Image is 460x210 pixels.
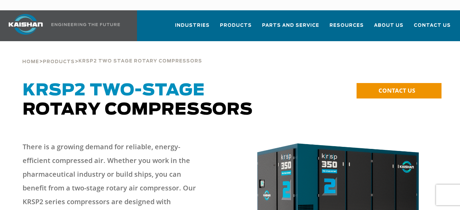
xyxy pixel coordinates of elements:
span: Contact Us [414,22,451,30]
div: > > [22,41,202,67]
a: Home [22,58,39,65]
span: Home [22,60,39,64]
span: krsp2 two stage rotary compressors [78,59,202,63]
span: Resources [330,22,364,30]
a: Parts and Service [262,16,319,40]
span: Products [220,22,252,30]
span: Rotary Compressors [23,82,253,118]
a: Products [43,58,75,65]
a: Products [220,16,252,40]
span: About Us [374,22,403,30]
img: Engineering the future [51,23,120,26]
span: Parts and Service [262,22,319,30]
a: CONTACT US [357,83,442,98]
span: Industries [175,22,210,30]
span: Products [43,60,75,64]
a: Contact Us [414,16,451,40]
a: Industries [175,16,210,40]
a: Resources [330,16,364,40]
span: CONTACT US [378,86,415,94]
span: KRSP2 Two-Stage [23,82,205,99]
a: About Us [374,16,403,40]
